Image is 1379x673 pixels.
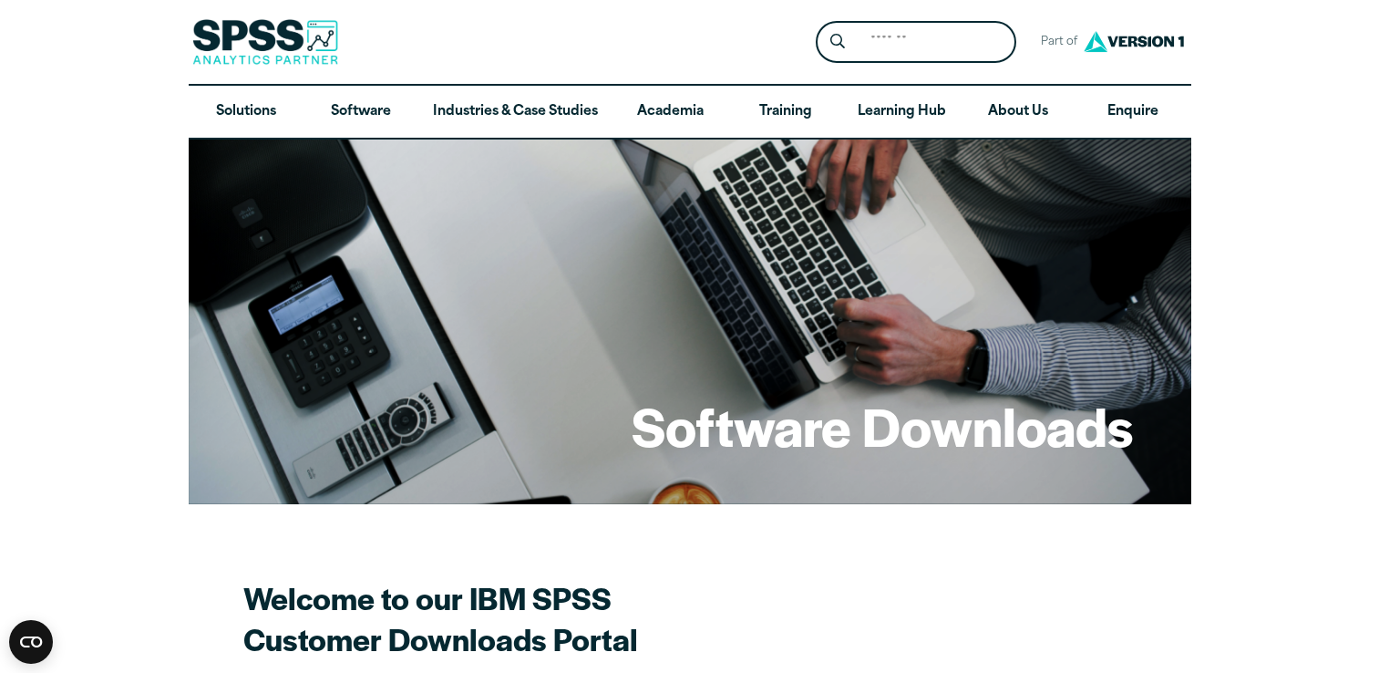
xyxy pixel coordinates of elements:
[727,86,842,139] a: Training
[1075,86,1190,139] a: Enquire
[418,86,612,139] a: Industries & Case Studies
[816,21,1016,64] form: Site Header Search Form
[820,26,854,59] button: Search magnifying glass icon
[304,86,418,139] a: Software
[632,390,1133,461] h1: Software Downloads
[1031,29,1079,56] span: Part of
[843,86,961,139] a: Learning Hub
[9,620,53,664] button: Open CMP widget
[192,19,338,65] img: SPSS Analytics Partner
[189,86,304,139] a: Solutions
[189,86,1191,139] nav: Desktop version of site main menu
[612,86,727,139] a: Academia
[243,577,881,659] h2: Welcome to our IBM SPSS Customer Downloads Portal
[961,86,1075,139] a: About Us
[830,34,845,49] svg: Search magnifying glass icon
[1079,25,1189,58] img: Version1 Logo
